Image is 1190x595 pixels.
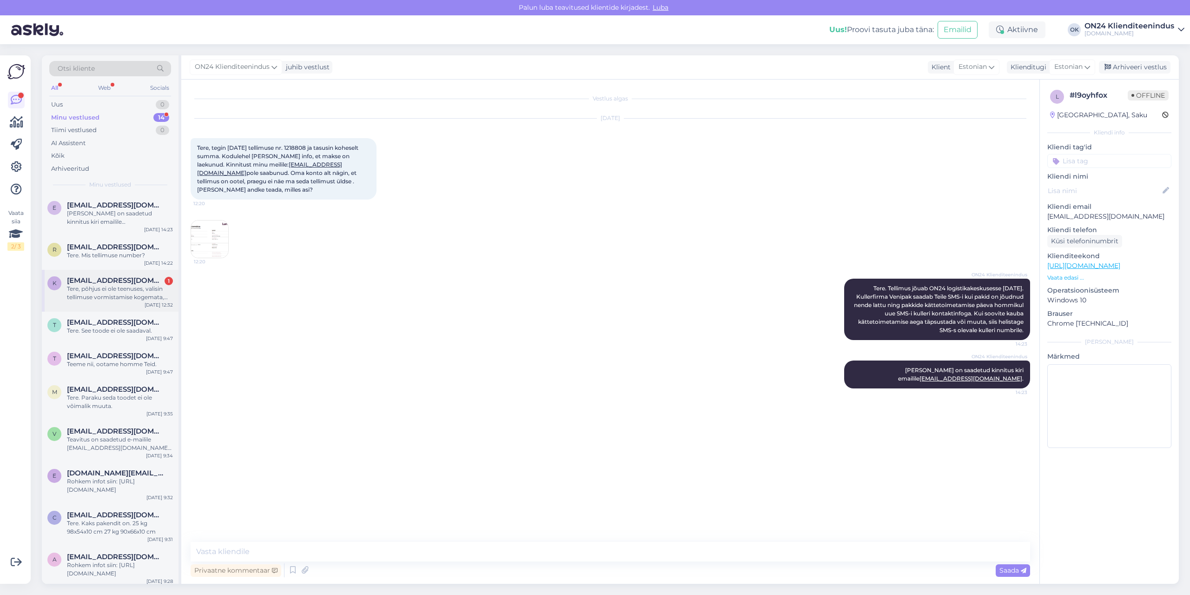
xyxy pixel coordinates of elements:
div: Privaatne kommentaar [191,564,281,577]
input: Lisa nimi [1048,186,1161,196]
p: Kliendi email [1047,202,1171,212]
p: Kliendi telefon [1047,225,1171,235]
span: [PERSON_NAME] on saadetud kinnitus kiri emailile . [898,367,1025,382]
span: Tammojamario@gmail.com [67,318,164,327]
div: 1 [165,277,173,285]
div: [DATE] 9:28 [146,578,173,585]
div: [DOMAIN_NAME] [1084,30,1174,37]
div: OK [1068,23,1081,36]
div: Tere. Paraku seda toodet ei ole võimalik muuta. [67,394,173,410]
span: c [53,514,57,521]
span: Estonian [959,62,987,72]
p: Brauser [1047,309,1171,319]
div: # l9oyhfox [1070,90,1128,101]
p: [EMAIL_ADDRESS][DOMAIN_NAME] [1047,212,1171,221]
button: Emailid [938,21,978,39]
a: [URL][DOMAIN_NAME] [1047,261,1120,270]
div: Arhiveeri vestlus [1099,61,1170,74]
span: catandra@vk.com [67,511,164,519]
span: k [53,280,57,287]
span: toomas.raist@gmail.com [67,352,164,360]
div: [DATE] 9:31 [147,536,173,543]
div: Proovi tasuta juba täna: [829,24,934,35]
div: Klient [928,62,951,72]
span: ON24 Klienditeenindus [195,62,270,72]
div: [DATE] 9:32 [146,494,173,501]
div: juhib vestlust [282,62,330,72]
div: ON24 Klienditeenindus [1084,22,1174,30]
div: Socials [148,82,171,94]
span: 14:23 [992,389,1027,396]
div: Teeme nii, ootame homme Teid. [67,360,173,368]
div: Tere. Mis tellimuse number? [67,251,173,260]
div: Kliendi info [1047,128,1171,137]
span: 12:20 [194,258,229,265]
span: Luba [650,3,671,12]
div: [DATE] 14:22 [144,260,173,267]
span: kairi.kabur@gmail.com [67,276,164,285]
div: [DATE] 9:47 [146,368,173,375]
span: M [52,388,57,395]
div: 2 / 3 [7,242,24,251]
span: Offline [1128,90,1169,100]
div: [DATE] 9:34 [146,452,173,459]
span: vagr555@gmail.com [67,427,164,435]
div: Kõik [51,151,65,160]
span: Mashinkod@gmail.com [67,385,164,394]
span: r [53,246,57,253]
div: Vestlus algas [191,94,1030,103]
div: Klienditugi [1007,62,1046,72]
b: Uus! [829,25,847,34]
div: Rohkem infot siin: [URL][DOMAIN_NAME] [67,561,173,578]
div: Minu vestlused [51,113,99,122]
div: Küsi telefoninumbrit [1047,235,1122,247]
input: Lisa tag [1047,154,1171,168]
div: [GEOGRAPHIC_DATA], Saku [1050,110,1147,120]
span: 14:23 [992,341,1027,348]
span: Minu vestlused [89,181,131,189]
div: [DATE] 9:47 [146,335,173,342]
p: Klienditeekond [1047,251,1171,261]
span: aidikas35@gmail.com [67,553,164,561]
div: Aktiivne [989,21,1045,38]
img: Attachment [191,221,228,258]
span: ON24 Klienditeenindus [972,353,1027,360]
span: randojarobin@gmail.com [67,243,164,251]
span: v [53,430,56,437]
span: Saada [999,566,1026,575]
div: [PERSON_NAME] [1047,338,1171,346]
a: [EMAIL_ADDRESS][DOMAIN_NAME] [919,375,1022,382]
div: 0 [156,126,169,135]
p: Operatsioonisüsteem [1047,286,1171,295]
div: [DATE] [191,114,1030,122]
p: Vaata edasi ... [1047,274,1171,282]
div: AI Assistent [51,139,86,148]
span: Otsi kliente [58,64,95,74]
span: e-mail.power.ru@mail.ru [67,469,164,477]
p: Kliendi tag'id [1047,142,1171,152]
span: T [53,321,56,328]
div: [DATE] 12:32 [145,301,173,308]
div: Arhiveeritud [51,164,89,174]
a: ON24 Klienditeenindus[DOMAIN_NAME] [1084,22,1184,37]
p: Windows 10 [1047,295,1171,305]
img: Askly Logo [7,63,25,80]
span: Tere. Tellimus jõuab ON24 logistikakeskusesse [DATE]. Kullerfirma Venipak saadab Teile SMS-i kui ... [854,285,1025,334]
span: Tere, tegin [DATE] tellimuse nr. 1218808 ja tasusin koheselt summa. Kodulehel [PERSON_NAME] info,... [197,144,360,193]
span: e [53,472,56,479]
div: All [49,82,60,94]
div: [DATE] 9:35 [146,410,173,417]
span: e [53,204,56,211]
div: Tiimi vestlused [51,126,97,135]
span: evi.marli@mail.ee [67,201,164,209]
span: 12:20 [193,200,228,207]
div: Tere. Kaks pakendit on. 25 kg 98x54x10 cm 27 kg 90x66x10 cm [67,519,173,536]
div: Tere, põhjus ei ole teenuses, valisin tellimuse vormistamise kogemata, tahaksin tagasi [PERSON_NA... [67,285,173,301]
span: l [1056,93,1059,100]
div: 14 [153,113,169,122]
div: 0 [156,100,169,109]
div: Web [96,82,112,94]
div: Teavitus on saadetud e-mailile [EMAIL_ADDRESS][DOMAIN_NAME] [DATE]. [67,435,173,452]
span: t [53,355,56,362]
span: Estonian [1054,62,1083,72]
